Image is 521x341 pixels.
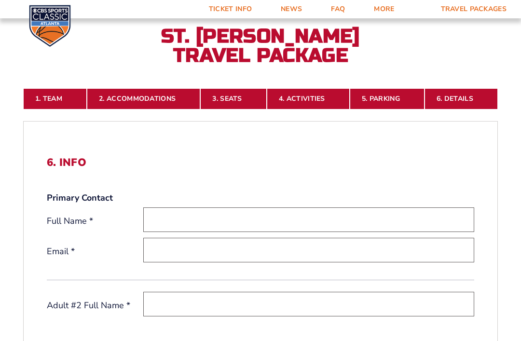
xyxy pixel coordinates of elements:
a: 5. Parking [350,88,425,109]
h2: St. [PERSON_NAME] Travel Package [154,27,367,65]
a: 1. Team [23,88,87,109]
a: 4. Activities [267,88,350,109]
a: 3. Seats [200,88,266,109]
strong: Primary Contact [47,192,113,204]
label: Adult #2 Full Name * [47,300,143,312]
a: 2. Accommodations [87,88,200,109]
h2: 6. Info [47,156,474,169]
label: Full Name * [47,215,143,227]
label: Email * [47,246,143,258]
img: CBS Sports Classic [29,5,71,47]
